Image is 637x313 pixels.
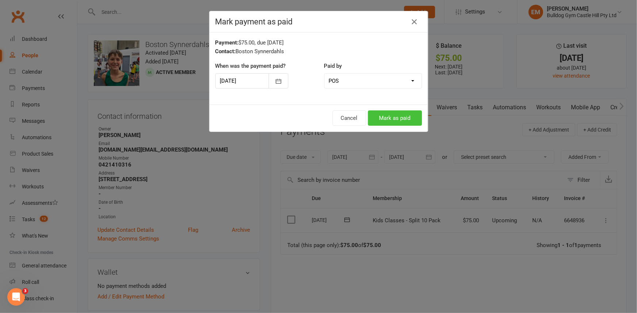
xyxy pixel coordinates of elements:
button: Mark as paid [368,110,422,126]
button: Close [409,16,421,28]
label: When was the payment paid? [215,62,286,70]
iframe: Intercom live chat [7,288,25,306]
button: Cancel [333,110,366,126]
h4: Mark payment as paid [215,17,422,26]
strong: Contact: [215,48,236,55]
label: Paid by [324,62,342,70]
strong: Payment: [215,39,239,46]
div: $75.00, due [DATE] [215,38,422,47]
span: 3 [22,288,28,294]
div: Boston Synnerdahls [215,47,422,56]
